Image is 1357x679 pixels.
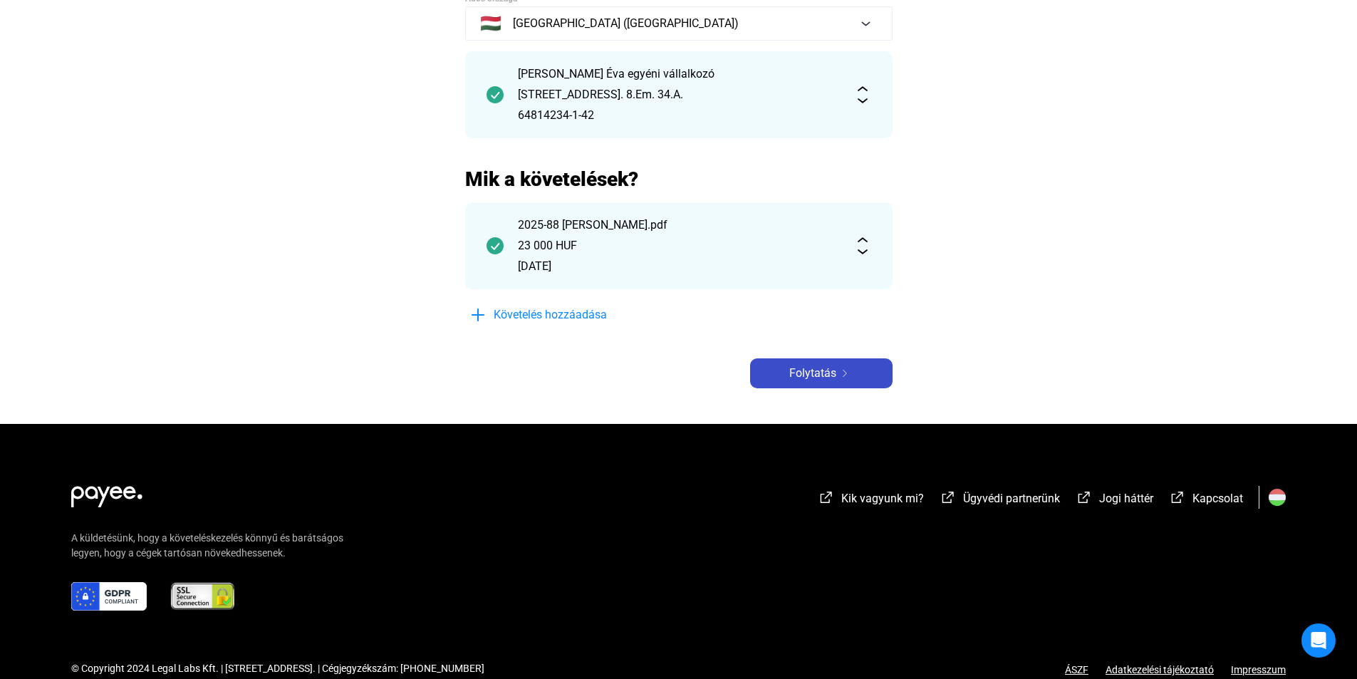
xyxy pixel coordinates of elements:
[465,300,679,330] button: plus-blueKövetelés hozzáadása
[1269,489,1286,506] img: HU.svg
[1088,664,1231,675] a: Adatkezelési tájékoztató
[1076,490,1093,504] img: external-link-white
[1169,494,1243,507] a: external-link-whiteKapcsolat
[1231,664,1286,675] a: Impresszum
[170,582,236,611] img: ssl
[480,15,501,32] span: 🇭🇺
[487,237,504,254] img: checkmark-darker-green-circle
[518,86,840,103] div: [STREET_ADDRESS]. 8.Em. 34.A.
[494,306,607,323] span: Követelés hozzáadása
[518,217,840,234] div: 2025-88 [PERSON_NAME].pdf
[940,494,1060,507] a: external-link-whiteÜgyvédi partnerünk
[518,237,840,254] div: 23 000 HUF
[1099,492,1153,505] span: Jogi háttér
[1076,494,1153,507] a: external-link-whiteJogi háttér
[1301,623,1336,658] div: Open Intercom Messenger
[854,237,871,254] img: expand
[71,582,147,611] img: gdpr
[841,492,924,505] span: Kik vagyunk mi?
[789,365,836,382] span: Folytatás
[71,478,142,507] img: white-payee-white-dot.svg
[469,306,487,323] img: plus-blue
[750,358,893,388] button: Folytatásarrow-right-white
[1065,664,1088,675] a: ÁSZF
[465,167,893,192] h2: Mik a követelések?
[71,661,484,676] div: © Copyright 2024 Legal Labs Kft. | [STREET_ADDRESS]. | Cégjegyzékszám: [PHONE_NUMBER]
[818,490,835,504] img: external-link-white
[487,86,504,103] img: checkmark-darker-green-circle
[818,494,924,507] a: external-link-whiteKik vagyunk mi?
[518,66,840,83] div: [PERSON_NAME] Éva egyéni vállalkozó
[513,15,739,32] span: [GEOGRAPHIC_DATA] ([GEOGRAPHIC_DATA])
[854,86,871,103] img: expand
[518,107,840,124] div: 64814234-1-42
[465,6,893,41] button: 🇭🇺[GEOGRAPHIC_DATA] ([GEOGRAPHIC_DATA])
[518,258,840,275] div: [DATE]
[963,492,1060,505] span: Ügyvédi partnerünk
[940,490,957,504] img: external-link-white
[1169,490,1186,504] img: external-link-white
[1192,492,1243,505] span: Kapcsolat
[836,370,853,377] img: arrow-right-white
